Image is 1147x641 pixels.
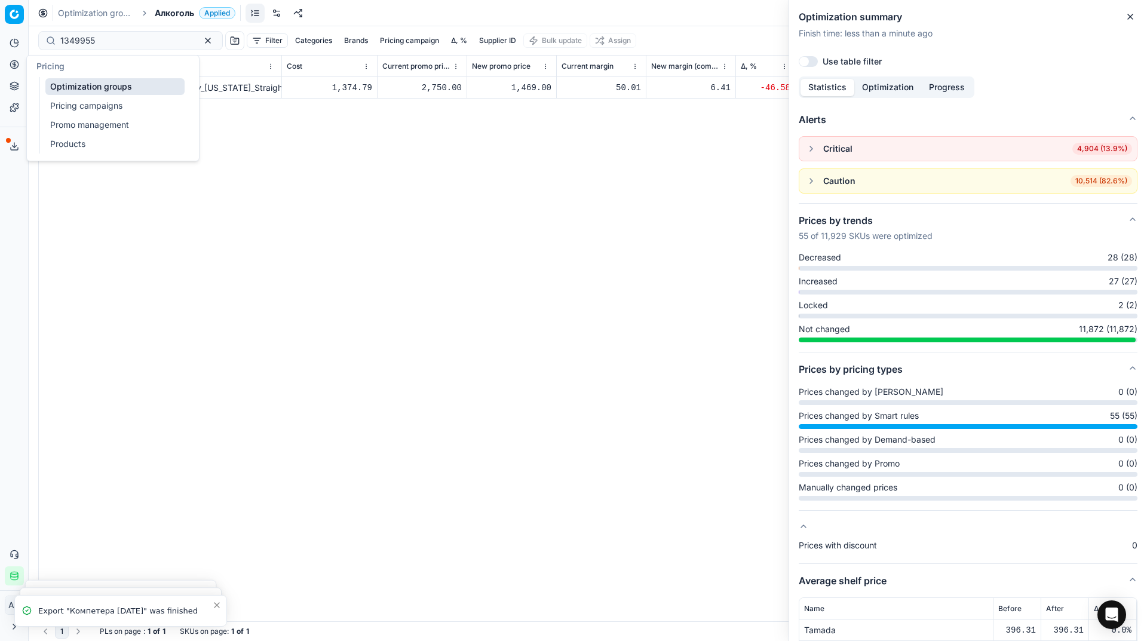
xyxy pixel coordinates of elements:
[1118,299,1137,311] span: 2 (2)
[246,627,249,636] strong: 1
[799,275,838,287] span: Increased
[58,7,235,19] nav: breadcrumb
[799,252,841,263] span: Decreased
[799,458,900,470] span: Prices changed by Promo
[799,204,1137,252] button: Prices by trends55 of 11,929 SKUs were optimized
[36,61,65,71] span: Pricing
[45,136,185,152] a: Products
[162,627,165,636] strong: 1
[55,624,69,639] button: 1
[823,143,852,155] div: Critical
[799,230,933,242] p: 55 of 11,929 SKUs were optimized
[799,299,828,311] span: Locked
[1097,600,1126,629] div: Open Intercom Messenger
[472,62,530,71] span: New promo price
[562,62,614,71] span: Current margin
[854,79,921,96] button: Optimization
[1118,386,1137,398] span: 0 (0)
[1071,175,1132,187] span: 10,514 (82.6%)
[799,619,993,641] td: Tamada
[1108,252,1137,263] span: 28 (28)
[474,33,521,48] button: Supplier ID
[1094,604,1099,614] span: ∆
[1079,323,1137,335] span: 11,872 (11,872)
[5,596,23,614] span: АП
[799,539,877,551] span: Prices with discount
[799,252,1137,352] div: Prices by trends55 of 11,929 SKUs were optimized
[58,7,134,19] a: Optimization groups
[1072,143,1132,155] span: 4,904 (13.9%)
[287,62,302,71] span: Cost
[799,386,943,398] span: Prices changed by [PERSON_NAME]
[741,82,790,94] div: -46.58
[446,33,472,48] button: Δ, %
[799,103,1137,136] button: Alerts
[801,79,854,96] button: Statistics
[148,82,367,93] span: Віскі_Larceny_[US_STATE]_Straight_Bourbon_46%_0.7_л
[290,33,337,48] button: Categories
[1109,275,1137,287] span: 27 (27)
[237,627,244,636] strong: of
[1132,539,1137,551] span: 0
[180,627,229,636] span: SKUs on page :
[799,136,1137,203] div: Alerts
[45,78,185,95] a: Optimization groups
[472,82,551,94] div: 1,469.00
[651,82,731,94] div: 6.41
[998,624,1036,636] div: 396.31
[823,175,855,187] div: Caution
[799,481,897,493] span: Manually changed prices
[1118,458,1137,470] span: 0 (0)
[247,33,288,48] button: Filter
[375,33,444,48] button: Pricing campaign
[210,598,224,612] button: Close toast
[799,410,919,422] span: Prices changed by Smart rules
[1046,624,1084,636] div: 396.31
[155,7,194,19] span: Алкоголь
[799,352,1137,386] button: Prices by pricing types
[741,62,757,71] span: Δ, %
[38,624,53,639] button: Go to previous page
[231,627,234,636] strong: 1
[921,79,973,96] button: Progress
[823,57,882,66] label: Use table filter
[199,7,235,19] span: Applied
[799,564,1137,597] button: Average shelf price
[155,7,235,19] span: АлкогольApplied
[651,62,719,71] span: New margin (common), %
[60,35,191,47] input: Search by SKU or title
[287,82,372,94] div: 1,374.79
[45,116,185,133] a: Promo management
[382,82,462,94] div: 2,750.00
[1094,624,1131,636] div: 0.0%
[382,62,450,71] span: Current promo price
[1118,434,1137,446] span: 0 (0)
[799,10,1137,24] h2: Optimization summary
[1110,410,1137,422] span: 55 (55)
[100,627,165,636] div: :
[998,604,1022,614] span: Before
[38,605,212,617] div: Export "Компетера [DATE]" was finished
[5,596,24,615] button: АП
[100,627,141,636] span: PLs on page
[38,624,85,639] nav: pagination
[148,627,151,636] strong: 1
[799,323,850,335] span: Not changed
[799,213,933,228] h5: Prices by trends
[562,82,641,94] div: 50.01
[153,627,160,636] strong: of
[1046,604,1064,614] span: After
[799,27,1137,39] p: Finish time : less than a minute ago
[339,33,373,48] button: Brands
[71,624,85,639] button: Go to next page
[799,434,936,446] span: Prices changed by Demand-based
[799,386,1137,510] div: Prices by pricing types
[523,33,587,48] button: Bulk update
[590,33,636,48] button: Assign
[804,604,824,614] span: Name
[1118,481,1137,493] span: 0 (0)
[45,97,185,114] a: Pricing campaigns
